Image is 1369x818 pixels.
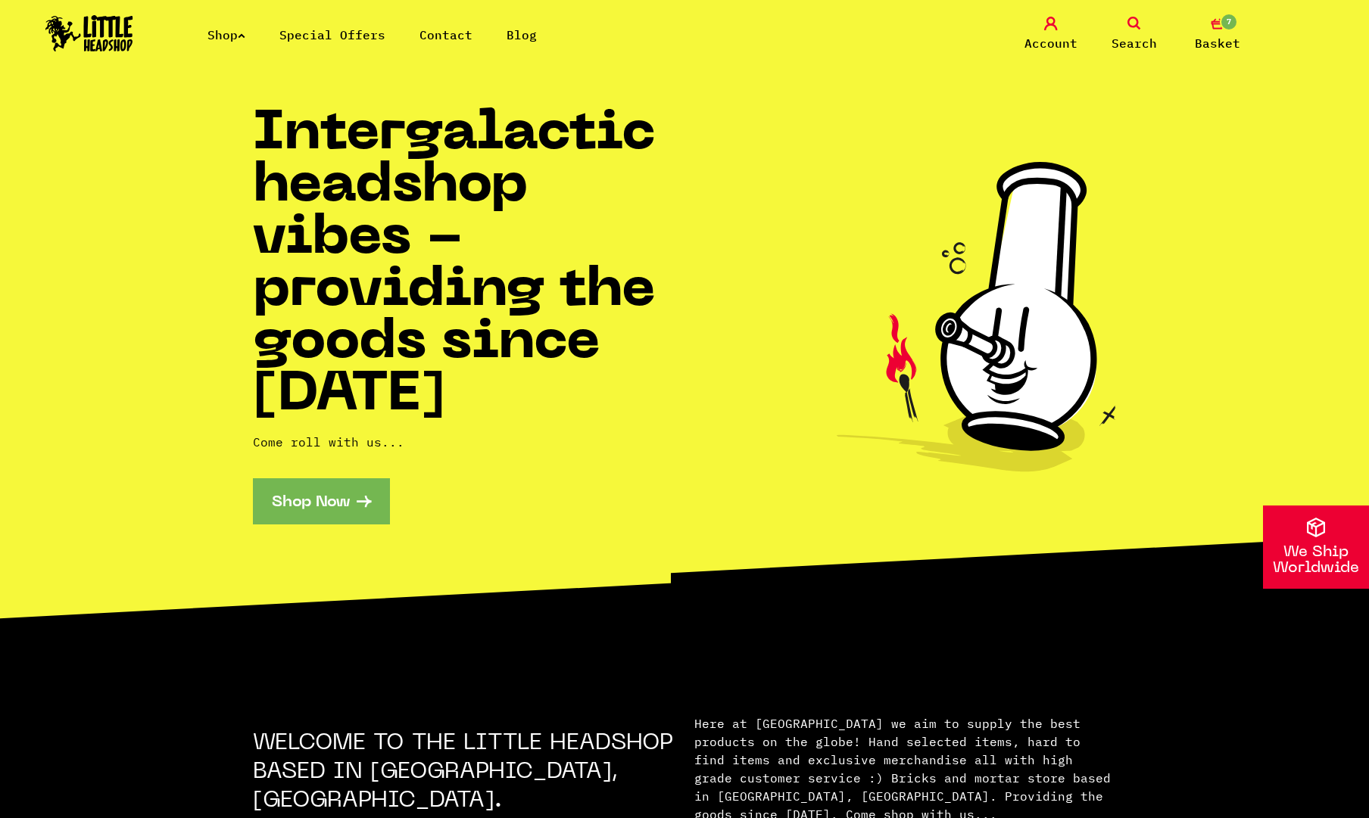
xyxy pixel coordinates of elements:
[1263,545,1369,577] p: We Ship Worldwide
[1180,17,1255,52] a: 7 Basket
[1220,13,1238,31] span: 7
[1024,34,1077,52] span: Account
[253,109,684,422] h1: Intergalactic headshop vibes - providing the goods since [DATE]
[253,478,390,524] a: Shop Now
[1195,34,1240,52] span: Basket
[279,27,385,42] a: Special Offers
[1112,34,1157,52] span: Search
[507,27,537,42] a: Blog
[1096,17,1172,52] a: Search
[45,15,133,51] img: Little Head Shop Logo
[253,433,684,451] p: Come roll with us...
[253,729,675,816] h2: WELCOME TO THE LITTLE HEADSHOP BASED IN [GEOGRAPHIC_DATA], [GEOGRAPHIC_DATA].
[419,27,472,42] a: Contact
[207,27,245,42] a: Shop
